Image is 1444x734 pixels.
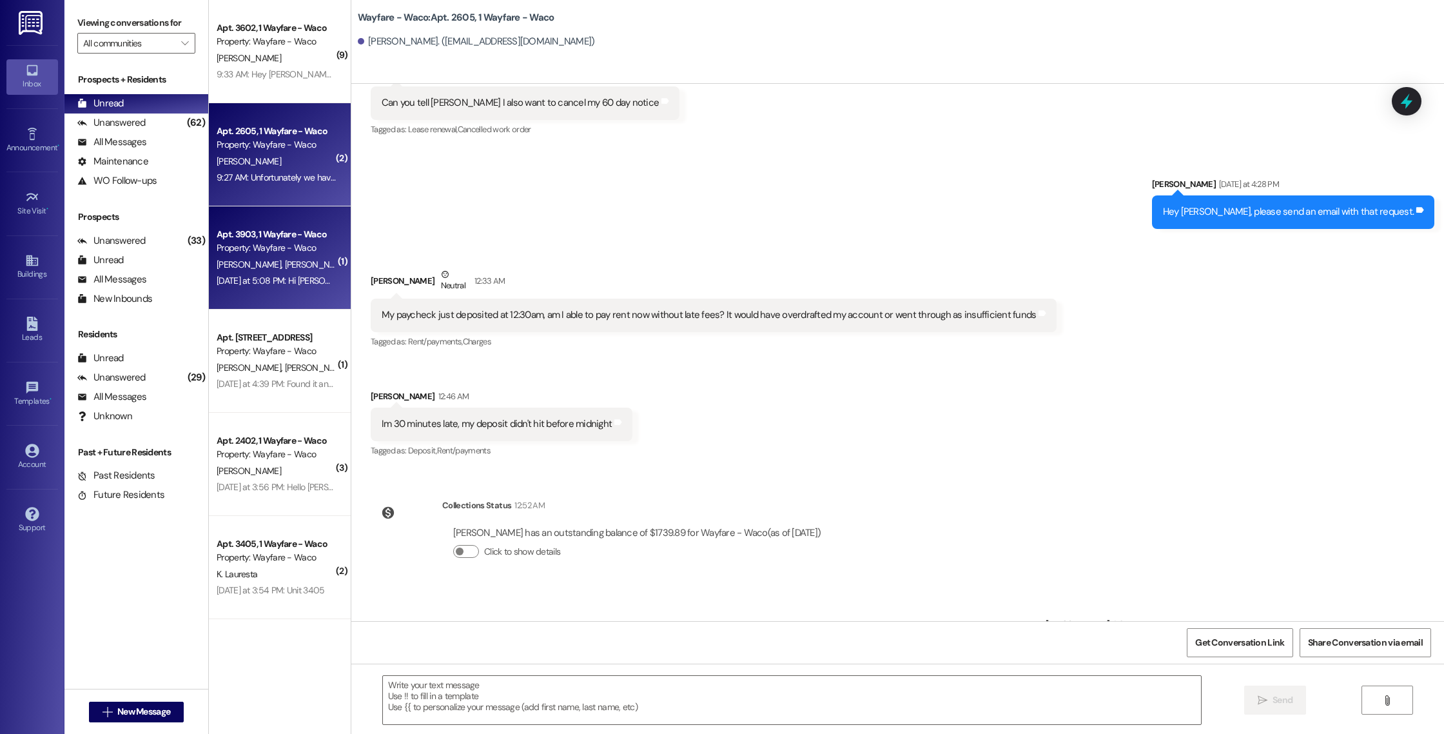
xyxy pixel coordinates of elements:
[217,640,336,654] div: Apt. 4303, 1 Wayfare - Waco
[1109,617,1140,631] div: 9:27 AM
[77,390,146,404] div: All Messages
[217,172,580,183] div: 9:27 AM: Unfortunately we have already waived your late fee once before as a one time courtesy.
[117,705,170,719] span: New Message
[184,113,208,133] div: (62)
[371,120,679,139] div: Tagged as:
[77,253,124,267] div: Unread
[217,52,281,64] span: [PERSON_NAME]
[1273,693,1293,707] span: Send
[77,155,148,168] div: Maintenance
[408,336,463,347] span: Rent/payments ,
[77,13,195,33] label: Viewing conversations for
[181,38,188,48] i: 
[217,584,324,596] div: [DATE] at 3:54 PM: Unit 3405
[6,59,58,94] a: Inbox
[1244,686,1307,715] button: Send
[408,124,458,135] span: Lease renewal ,
[442,499,511,512] div: Collections Status
[77,273,146,286] div: All Messages
[217,537,336,551] div: Apt. 3405, 1 Wayfare - Waco
[6,440,58,475] a: Account
[435,390,469,403] div: 12:46 AM
[1382,695,1392,706] i: 
[6,377,58,412] a: Templates •
[217,241,336,255] div: Property: Wayfare - Waco
[284,362,349,373] span: [PERSON_NAME]
[217,465,281,477] span: [PERSON_NAME]
[371,268,1057,299] div: [PERSON_NAME]
[77,488,164,502] div: Future Residents
[511,499,545,512] div: 12:52 AM
[64,446,208,459] div: Past + Future Residents
[471,274,505,288] div: 12:33 AM
[284,259,349,270] span: [PERSON_NAME]
[64,210,208,224] div: Prospects
[1195,636,1284,650] span: Get Conversation Link
[6,186,58,221] a: Site Visit •
[77,469,155,482] div: Past Residents
[102,707,112,717] i: 
[371,332,1057,351] div: Tagged as:
[217,481,1072,493] div: [DATE] at 3:56 PM: Hello [PERSON_NAME], you have an outstanding balance of $8.95. Please pay in f...
[77,292,152,306] div: New Inbounds
[1187,628,1293,657] button: Get Conversation Link
[484,545,560,559] label: Click to show details
[217,138,336,152] div: Property: Wayfare - Waco
[83,33,175,54] input: All communities
[64,328,208,341] div: Residents
[217,35,336,48] div: Property: Wayfare - Waco
[463,336,491,347] span: Charges
[89,702,184,722] button: New Message
[1300,628,1431,657] button: Share Conversation via email
[217,362,285,373] span: [PERSON_NAME]
[77,352,124,365] div: Unread
[77,116,146,130] div: Unanswered
[1258,695,1267,706] i: 
[57,141,59,150] span: •
[382,417,612,431] div: Im 30 minutes late, my deposit didn't hit before midnight
[184,368,208,388] div: (29)
[77,410,132,423] div: Unknown
[77,135,146,149] div: All Messages
[358,11,554,25] b: Wayfare - Waco: Apt. 2605, 1 Wayfare - Waco
[408,445,437,456] span: Deposit ,
[217,155,281,167] span: [PERSON_NAME]
[1308,636,1423,650] span: Share Conversation via email
[184,231,208,251] div: (33)
[217,259,285,270] span: [PERSON_NAME]
[217,378,360,390] div: [DATE] at 4:39 PM: Found it and paid it.
[217,551,336,564] div: Property: Wayfare - Waco
[358,35,595,48] div: [PERSON_NAME]. ([EMAIL_ADDRESS][DOMAIN_NAME])
[1216,177,1279,191] div: [DATE] at 4:28 PM
[19,11,45,35] img: ResiDesk Logo
[217,568,257,580] span: K. Lauresta
[371,441,632,460] div: Tagged as:
[217,344,336,358] div: Property: Wayfare - Waco
[77,174,157,188] div: WO Follow-ups
[1163,205,1414,219] div: Hey [PERSON_NAME], please send an email with that request.
[382,308,1037,322] div: My paycheck just deposited at 12:30am, am I able to pay rent now without late fees? It would have...
[438,268,468,295] div: Neutral
[217,68,534,80] div: 9:33 AM: Hey [PERSON_NAME], sorry about that we will reach out to them about this.
[217,124,336,138] div: Apt. 2605, 1 Wayfare - Waco
[6,313,58,348] a: Leads
[77,371,146,384] div: Unanswered
[453,526,821,540] div: [PERSON_NAME] has an outstanding balance of $1739.89 for Wayfare - Waco (as of [DATE])
[217,331,336,344] div: Apt. [STREET_ADDRESS]
[6,250,58,284] a: Buildings
[1152,177,1435,195] div: [PERSON_NAME]
[217,275,745,286] div: [DATE] at 5:08 PM: Hi [PERSON_NAME]! I will make sure that we have that taken care of [DATE] when...
[77,97,124,110] div: Unread
[50,395,52,404] span: •
[217,21,336,35] div: Apt. 3602, 1 Wayfare - Waco
[371,390,632,408] div: [PERSON_NAME]
[217,448,336,461] div: Property: Wayfare - Waco
[77,234,146,248] div: Unanswered
[217,228,336,241] div: Apt. 3903, 1 Wayfare - Waco
[1046,617,1435,635] div: [PERSON_NAME]
[458,124,531,135] span: Cancelled work order
[437,445,491,456] span: Rent/payments
[382,96,659,110] div: Can you tell [PERSON_NAME] I also want to cancel my 60 day notice
[46,204,48,213] span: •
[64,73,208,86] div: Prospects + Residents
